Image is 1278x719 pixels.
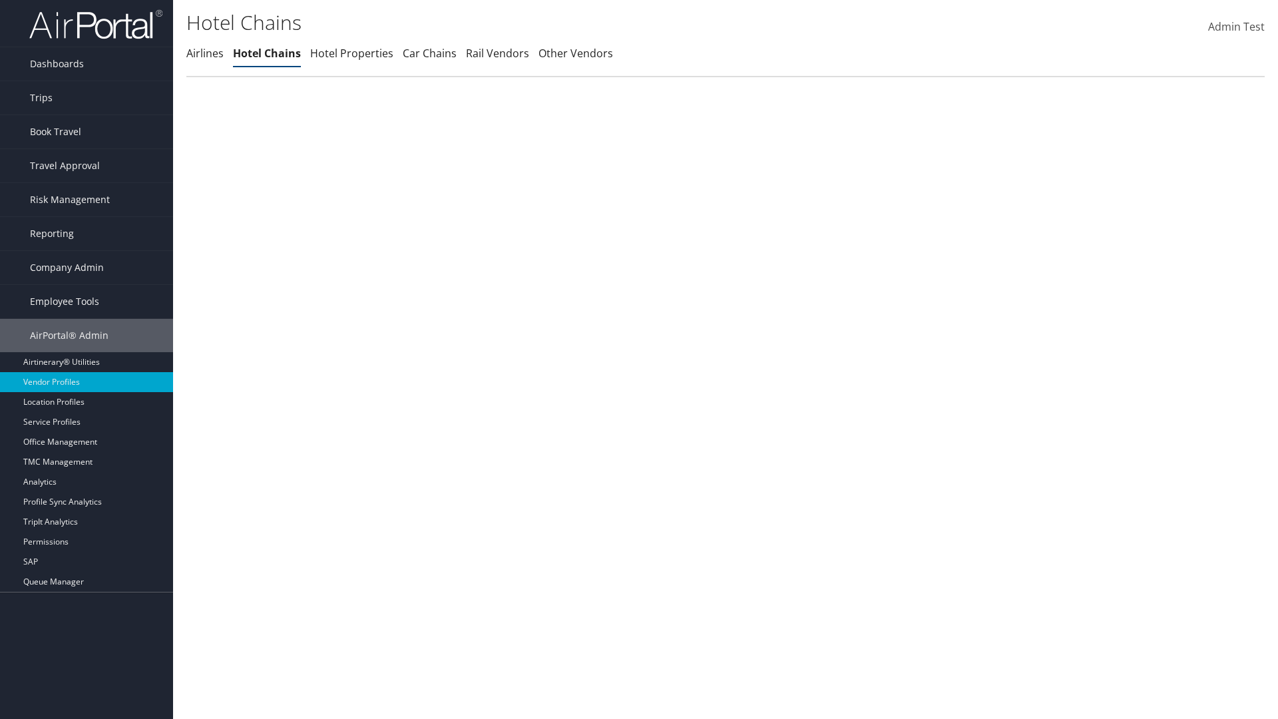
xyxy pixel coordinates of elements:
[30,47,84,81] span: Dashboards
[186,46,224,61] a: Airlines
[1208,7,1265,48] a: Admin Test
[30,251,104,284] span: Company Admin
[30,115,81,148] span: Book Travel
[30,217,74,250] span: Reporting
[310,46,393,61] a: Hotel Properties
[30,149,100,182] span: Travel Approval
[233,46,301,61] a: Hotel Chains
[466,46,529,61] a: Rail Vendors
[30,81,53,115] span: Trips
[1208,19,1265,34] span: Admin Test
[403,46,457,61] a: Car Chains
[538,46,613,61] a: Other Vendors
[30,285,99,318] span: Employee Tools
[186,9,905,37] h1: Hotel Chains
[29,9,162,40] img: airportal-logo.png
[30,319,108,352] span: AirPortal® Admin
[30,183,110,216] span: Risk Management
